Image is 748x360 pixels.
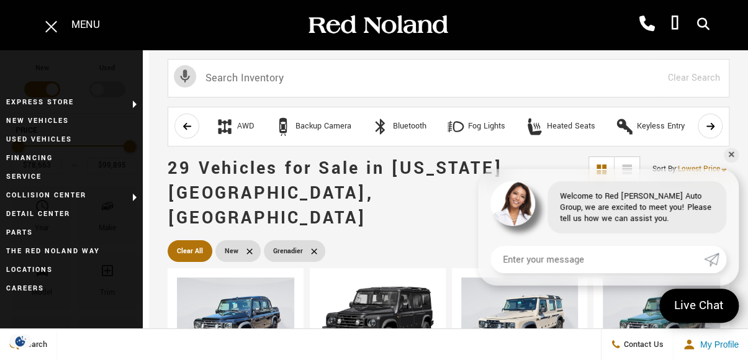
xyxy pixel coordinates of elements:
div: Heated Seats [547,121,595,132]
span: Live Chat [668,297,730,314]
a: Live Chat [659,289,739,323]
img: Opt-Out Icon [6,335,35,348]
span: Contact Us [621,339,664,350]
div: AWD [215,117,234,136]
div: Bluetooth [371,117,390,136]
span: Lowest Price [678,164,720,174]
span: Grenadier [273,243,303,259]
div: Backup Camera [274,117,292,136]
button: scroll left [174,114,199,138]
input: Enter your message [490,246,704,273]
button: Open user profile menu [674,329,748,360]
span: 29 Vehicles for Sale in [US_STATE][GEOGRAPHIC_DATA], [GEOGRAPHIC_DATA] [168,156,503,230]
div: Welcome to Red [PERSON_NAME] Auto Group, we are excited to meet you! Please tell us how we can as... [547,181,726,233]
section: Click to Open Cookie Consent Modal [6,335,35,348]
svg: Click to toggle on voice search [174,65,196,88]
div: Bluetooth [393,121,426,132]
img: Red Noland Auto Group [306,14,449,36]
div: Fog Lights [446,117,465,136]
button: Keyless EntryKeyless Entry [608,114,692,140]
button: AWDAWD [209,114,261,140]
span: Sort By : [652,164,678,174]
a: Submit [704,246,726,273]
span: Clear All [177,243,203,259]
div: Keyless Entry [637,121,685,132]
img: Agent profile photo [490,181,535,226]
div: Heated Seats [525,117,544,136]
span: My Profile [695,340,739,349]
div: AWD [237,121,254,132]
input: Search Inventory [168,59,729,97]
button: Fog LightsFog Lights [439,114,512,140]
div: Fog Lights [468,121,505,132]
button: Backup CameraBackup Camera [267,114,358,140]
div: Backup Camera [295,121,351,132]
button: Heated SeatsHeated Seats [518,114,602,140]
div: Keyless Entry [615,117,634,136]
button: BluetoothBluetooth [364,114,433,140]
span: New [225,243,238,259]
button: scroll right [698,114,723,138]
